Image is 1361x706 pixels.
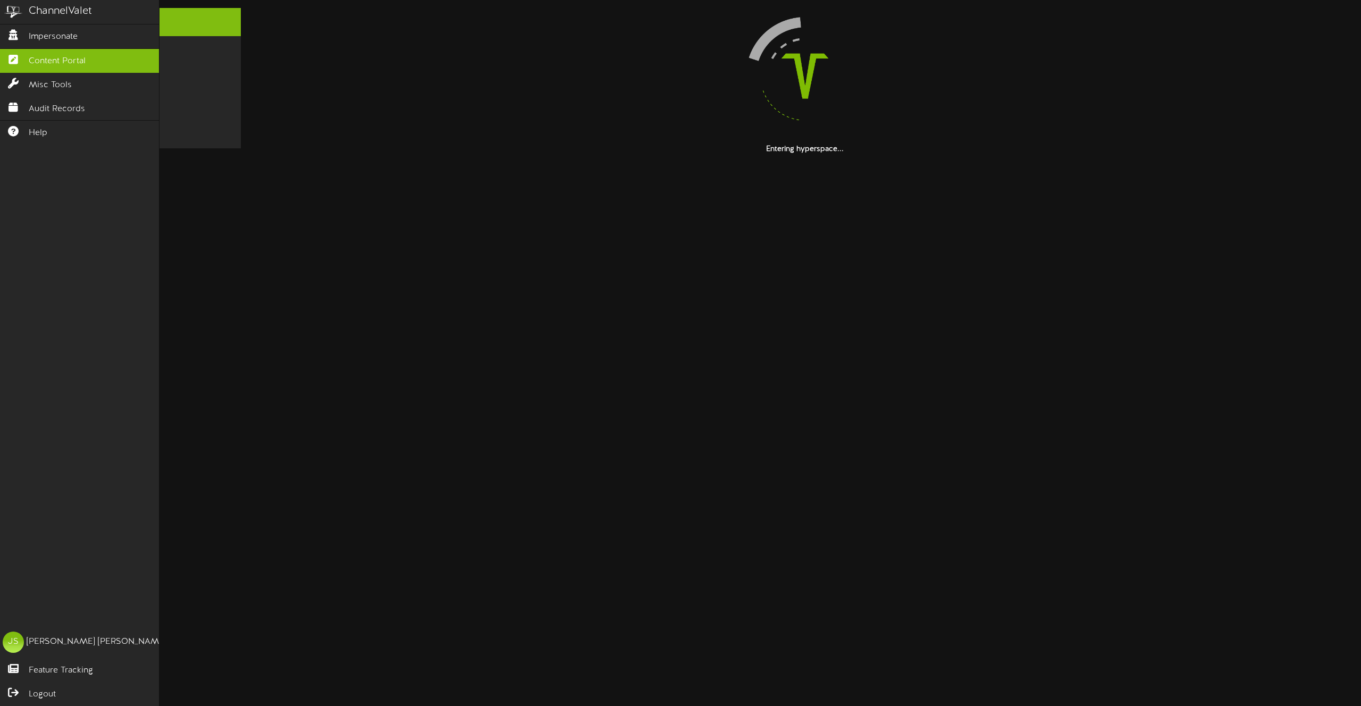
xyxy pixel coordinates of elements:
img: loading-spinner-4.png [737,8,873,144]
div: ChannelValet [29,4,92,19]
span: Impersonate [29,31,78,43]
div: JS [3,632,24,653]
span: Misc Tools [29,79,72,91]
span: Logout [29,688,56,701]
span: Help [29,127,47,139]
span: Feature Tracking [29,665,93,677]
div: [PERSON_NAME] [PERSON_NAME] [27,636,166,648]
strong: Entering hyperspace... [766,145,844,153]
span: Content Portal [29,55,86,68]
span: Audit Records [29,103,85,115]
